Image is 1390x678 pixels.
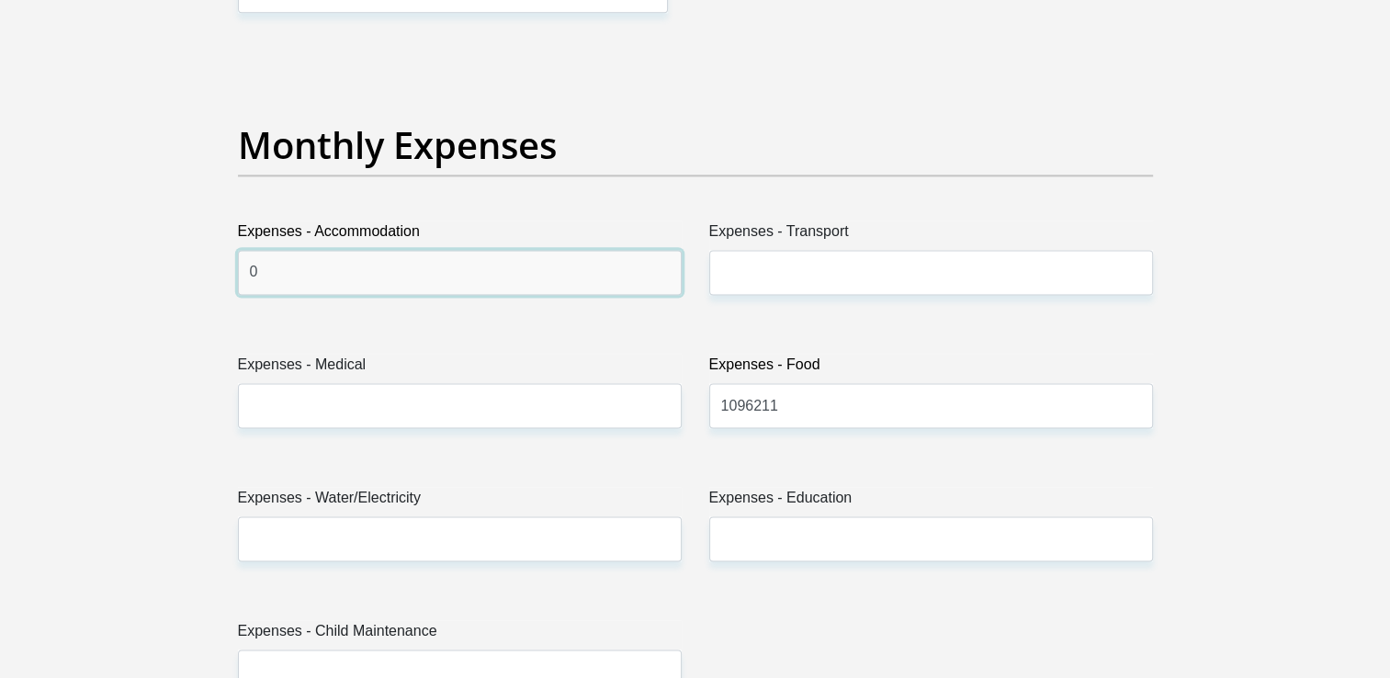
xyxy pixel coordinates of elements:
[709,354,1153,383] label: Expenses - Food
[238,383,682,428] input: Expenses - Medical
[238,620,682,650] label: Expenses - Child Maintenance
[238,220,682,250] label: Expenses - Accommodation
[238,487,682,516] label: Expenses - Water/Electricity
[709,487,1153,516] label: Expenses - Education
[709,220,1153,250] label: Expenses - Transport
[238,250,682,295] input: Expenses - Accommodation
[709,516,1153,561] input: Expenses - Education
[709,383,1153,428] input: Expenses - Food
[709,250,1153,295] input: Expenses - Transport
[238,516,682,561] input: Expenses - Water/Electricity
[238,354,682,383] label: Expenses - Medical
[238,123,1153,167] h2: Monthly Expenses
